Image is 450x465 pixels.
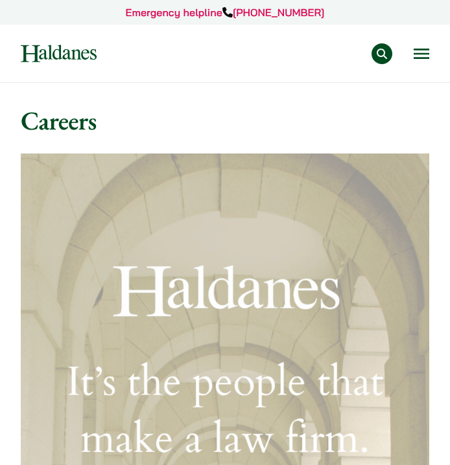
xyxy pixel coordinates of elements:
[21,105,429,136] h1: Careers
[414,49,429,59] button: Open menu
[372,43,392,64] button: Search
[126,6,325,19] a: Emergency helpline[PHONE_NUMBER]
[21,45,97,62] img: Logo of Haldanes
